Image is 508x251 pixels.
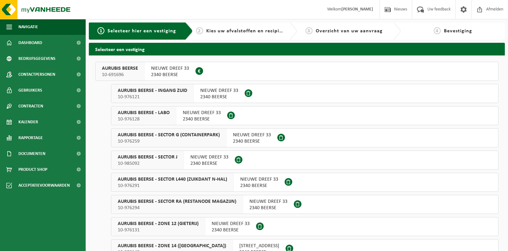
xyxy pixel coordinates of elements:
[249,205,287,211] span: 2340 BEERSE
[151,65,189,72] span: NIEUWE DREEF 33
[111,217,498,236] button: AURUBIS BEERSE - ZONE 12 (GIETERIJ) 10-976131 NIEUWE DREEF 332340 BEERSE
[95,62,498,81] button: AURUBIS BEERSE 10-691696 NIEUWE DREEF 332340 BEERSE
[118,132,220,138] span: AURUBIS BEERSE - SECTOR G (CONTAINERPARK)
[18,35,42,51] span: Dashboard
[118,227,199,233] span: 10-976131
[102,72,138,78] span: 10-691696
[233,138,271,145] span: 2340 BEERSE
[118,183,227,189] span: 10-976291
[18,130,43,146] span: Rapportage
[111,84,498,103] button: AURUBIS BEERSE - INGANG ZUID 10-976121 NIEUWE DREEF 332340 BEERSE
[190,154,228,160] span: NIEUWE DREEF 33
[18,162,47,177] span: Product Shop
[118,198,236,205] span: AURUBIS BEERSE - SECTOR RA (RESTANODE MAGAZIJN)
[206,29,294,34] span: Kies uw afvalstoffen en recipiënten
[102,65,138,72] span: AURUBIS BEERSE
[18,19,38,35] span: Navigatie
[240,176,278,183] span: NIEUWE DREEF 33
[341,7,373,12] strong: [PERSON_NAME]
[18,114,38,130] span: Kalender
[190,160,228,167] span: 2340 BEERSE
[111,195,498,214] button: AURUBIS BEERSE - SECTOR RA (RESTANODE MAGAZIJN) 10-976294 NIEUWE DREEF 332340 BEERSE
[316,29,383,34] span: Overzicht van uw aanvraag
[18,146,45,162] span: Documenten
[183,116,221,122] span: 2340 BEERSE
[151,72,189,78] span: 2340 BEERSE
[118,94,187,100] span: 10-976121
[111,173,498,192] button: AURUBIS BEERSE - SECTOR L440 (ZUIKDANT N-HAL) 10-976291 NIEUWE DREEF 332340 BEERSE
[111,128,498,147] button: AURUBIS BEERSE - SECTOR G (CONTAINERPARK) 10-976259 NIEUWE DREEF 332340 BEERSE
[444,29,472,34] span: Bevestiging
[108,29,176,34] span: Selecteer hier een vestiging
[118,154,177,160] span: AURUBIS BEERSE - SECTOR J
[239,243,279,249] span: [STREET_ADDRESS]
[118,116,170,122] span: 10-976128
[18,98,43,114] span: Contracten
[111,106,498,125] button: AURUBIS BEERSE - LABO 10-976128 NIEUWE DREEF 332340 BEERSE
[196,27,203,34] span: 2
[212,221,250,227] span: NIEUWE DREEF 33
[200,94,238,100] span: 2340 BEERSE
[18,82,42,98] span: Gebruikers
[111,151,498,170] button: AURUBIS BEERSE - SECTOR J 10-985092 NIEUWE DREEF 332340 BEERSE
[89,43,505,55] h2: Selecteer een vestiging
[249,198,287,205] span: NIEUWE DREEF 33
[18,51,56,67] span: Bedrijfsgegevens
[118,87,187,94] span: AURUBIS BEERSE - INGANG ZUID
[118,205,236,211] span: 10-976294
[118,160,177,167] span: 10-985092
[212,227,250,233] span: 2340 BEERSE
[118,138,220,145] span: 10-976259
[200,87,238,94] span: NIEUWE DREEF 33
[118,243,226,249] span: AURUBIS BEERSE - ZONE 14 ([GEOGRAPHIC_DATA])
[97,27,104,34] span: 1
[434,27,441,34] span: 4
[183,110,221,116] span: NIEUWE DREEF 33
[306,27,313,34] span: 3
[18,177,70,193] span: Acceptatievoorwaarden
[118,110,170,116] span: AURUBIS BEERSE - LABO
[118,176,227,183] span: AURUBIS BEERSE - SECTOR L440 (ZUIKDANT N-HAL)
[240,183,278,189] span: 2340 BEERSE
[18,67,55,82] span: Contactpersonen
[118,221,199,227] span: AURUBIS BEERSE - ZONE 12 (GIETERIJ)
[233,132,271,138] span: NIEUWE DREEF 33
